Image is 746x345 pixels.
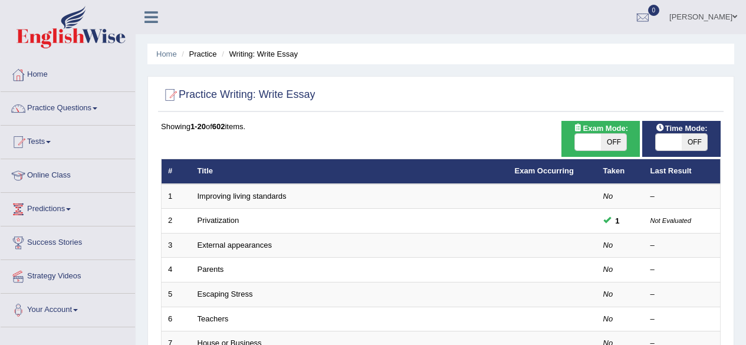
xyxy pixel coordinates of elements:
a: External appearances [198,241,272,249]
span: OFF [601,134,627,150]
a: Privatization [198,216,239,225]
li: Practice [179,48,216,60]
a: Escaping Stress [198,290,253,298]
small: Not Evaluated [650,217,691,224]
div: Showing of items. [161,121,721,132]
div: – [650,289,714,300]
td: 6 [162,307,191,331]
a: Practice Questions [1,92,135,121]
b: 602 [212,122,225,131]
a: Strategy Videos [1,260,135,290]
div: Show exams occurring in exams [561,121,640,157]
td: 5 [162,282,191,307]
a: Improving living standards [198,192,287,201]
span: Time Mode: [651,122,712,134]
em: No [603,192,613,201]
em: No [603,265,613,274]
em: No [603,314,613,323]
a: Tests [1,126,135,155]
th: Last Result [644,159,721,184]
th: Title [191,159,508,184]
span: OFF [682,134,708,150]
h2: Practice Writing: Write Essay [161,86,315,104]
a: Exam Occurring [515,166,574,175]
td: 2 [162,209,191,234]
span: You can still take this question [611,215,625,227]
th: Taken [597,159,644,184]
div: – [650,191,714,202]
span: 0 [648,5,660,16]
a: Your Account [1,294,135,323]
div: – [650,240,714,251]
a: Online Class [1,159,135,189]
span: Exam Mode: [569,122,633,134]
em: No [603,290,613,298]
a: Predictions [1,193,135,222]
td: 4 [162,258,191,282]
em: No [603,241,613,249]
a: Home [156,50,177,58]
a: Success Stories [1,226,135,256]
td: 1 [162,184,191,209]
th: # [162,159,191,184]
li: Writing: Write Essay [219,48,298,60]
div: – [650,314,714,325]
a: Parents [198,265,224,274]
b: 1-20 [190,122,206,131]
div: – [650,264,714,275]
a: Teachers [198,314,229,323]
a: Home [1,58,135,88]
td: 3 [162,233,191,258]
